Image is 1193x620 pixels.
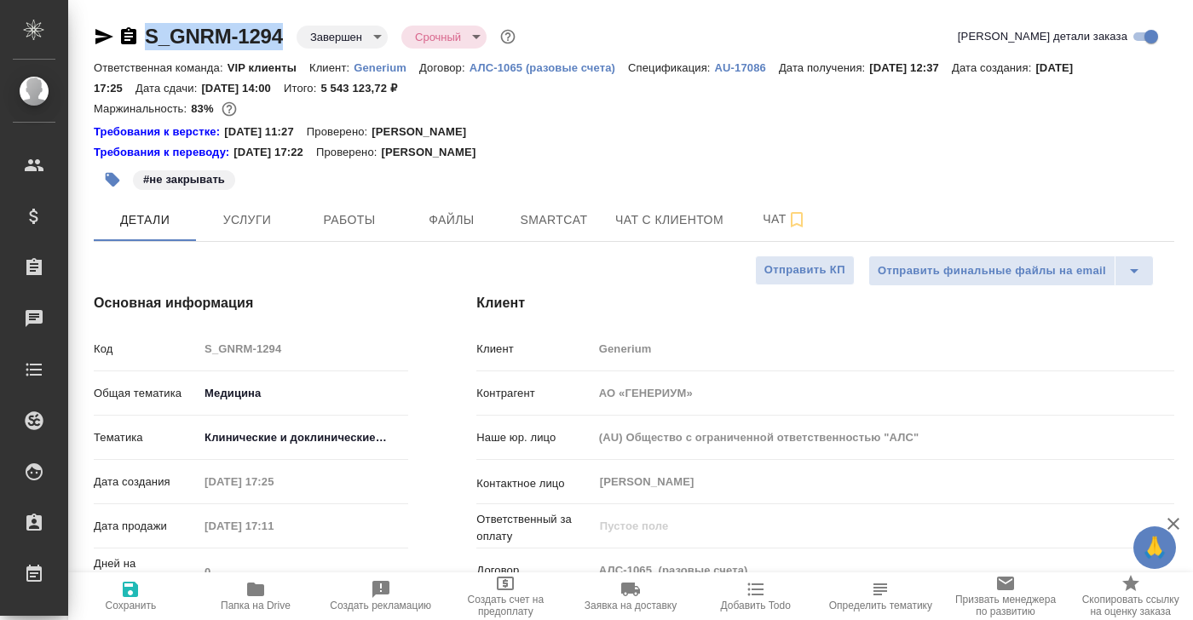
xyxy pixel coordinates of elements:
[755,255,855,285] button: Отправить КП
[330,600,431,611] span: Создать рекламацию
[476,341,592,358] p: Клиент
[94,474,199,491] p: Дата создания
[199,560,408,584] input: Пустое поле
[720,600,790,611] span: Добавить Todo
[593,381,1174,405] input: Пустое поле
[715,61,779,74] p: AU-17086
[943,572,1069,620] button: Призвать менеджера по развитию
[94,123,224,141] div: Нажми, чтобы открыть папку с инструкцией
[715,60,779,74] a: AU-17086
[401,26,487,49] div: Завершен
[476,511,592,545] p: Ответственный за оплату
[297,26,388,49] div: Завершен
[593,558,1174,583] input: Пустое поле
[284,82,320,95] p: Итого:
[818,572,943,620] button: Определить тематику
[476,293,1174,313] h4: Клиент
[585,600,677,611] span: Заявка на доставку
[411,210,493,231] span: Файлы
[94,102,191,115] p: Маржинальность:
[410,30,466,44] button: Срочный
[193,572,319,620] button: Папка на Drive
[224,123,307,141] p: [DATE] 11:27
[868,255,1154,286] div: split button
[218,98,240,120] button: 753625.94 RUB; 21174.72 UAH;
[94,293,408,313] h4: Основная информация
[593,425,1174,450] input: Пустое поле
[94,144,233,161] div: Нажми, чтобы открыть папку с инструкцией
[1068,572,1193,620] button: Скопировать ссылку на оценку заказа
[470,60,628,74] a: АЛС-1065 (разовые счета)
[118,26,139,47] button: Скопировать ссылку
[199,336,408,361] input: Пустое поле
[868,255,1115,286] button: Отправить финальные файлы на email
[443,572,568,620] button: Создать счет на предоплату
[476,429,592,446] p: Наше юр. лицо
[199,514,348,538] input: Пустое поле
[145,25,283,48] a: S_GNRM-1294
[106,600,157,611] span: Сохранить
[199,379,408,408] div: Медицина
[308,210,390,231] span: Работы
[476,475,592,492] p: Контактное лицо
[744,209,826,230] span: Чат
[318,572,443,620] button: Создать рекламацию
[372,123,479,141] p: [PERSON_NAME]
[143,171,225,188] p: #не закрывать
[958,28,1127,45] span: [PERSON_NAME] детали заказа
[476,562,592,579] p: Договор
[94,429,199,446] p: Тематика
[829,600,932,611] span: Определить тематику
[228,61,309,74] p: VIP клиенты
[199,423,408,452] div: Клинические и доклинические исследования
[309,61,354,74] p: Клиент:
[135,82,201,95] p: Дата сдачи:
[94,123,224,141] a: Требования к верстке:
[954,594,1058,617] span: Призвать менеджера по развитию
[693,572,818,620] button: Добавить Todo
[779,61,869,74] p: Дата получения:
[628,61,714,74] p: Спецификация:
[952,61,1035,74] p: Дата создания:
[94,144,233,161] a: Требования к переводу:
[191,102,217,115] p: 83%
[476,385,592,402] p: Контрагент
[316,144,382,161] p: Проверено:
[878,261,1106,281] span: Отправить финальные файлы на email
[593,336,1174,361] input: Пустое поле
[320,82,409,95] p: 5 543 123,72 ₽
[1140,530,1169,565] span: 🙏
[513,210,595,231] span: Smartcat
[94,385,199,402] p: Общая тематика
[94,555,199,589] p: Дней на выполнение
[453,594,558,617] span: Создать счет на предоплату
[787,210,807,230] svg: Подписаться
[305,30,367,44] button: Завершен
[206,210,288,231] span: Услуги
[199,469,348,494] input: Пустое поле
[354,61,419,74] p: Generium
[104,210,186,231] span: Детали
[497,26,519,48] button: Доп статусы указывают на важность/срочность заказа
[94,26,114,47] button: Скопировать ссылку для ЯМессенджера
[764,261,845,280] span: Отправить КП
[131,171,237,186] span: не закрывать
[419,61,470,74] p: Договор:
[598,516,1134,537] input: Пустое поле
[221,600,291,611] span: Папка на Drive
[94,341,199,358] p: Код
[354,60,419,74] a: Generium
[233,144,316,161] p: [DATE] 17:22
[94,61,228,74] p: Ответственная команда:
[94,161,131,198] button: Добавить тэг
[615,210,723,231] span: Чат с клиентом
[94,518,199,535] p: Дата продажи
[1078,594,1183,617] span: Скопировать ссылку на оценку заказа
[381,144,488,161] p: [PERSON_NAME]
[1133,526,1176,569] button: 🙏
[307,123,372,141] p: Проверено:
[68,572,193,620] button: Сохранить
[470,61,628,74] p: АЛС-1065 (разовые счета)
[568,572,694,620] button: Заявка на доставку
[869,61,952,74] p: [DATE] 12:37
